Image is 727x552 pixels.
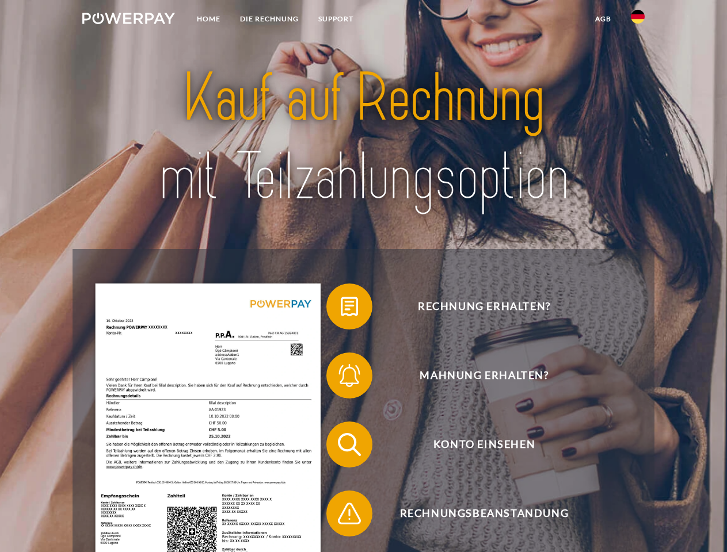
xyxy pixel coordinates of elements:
img: qb_warning.svg [335,499,364,528]
a: SUPPORT [309,9,363,29]
img: qb_search.svg [335,430,364,459]
button: Rechnung erhalten? [326,283,626,329]
button: Konto einsehen [326,421,626,467]
span: Konto einsehen [343,421,625,467]
img: logo-powerpay-white.svg [82,13,175,24]
img: de [631,10,645,24]
a: Home [187,9,230,29]
button: Mahnung erhalten? [326,352,626,398]
a: agb [585,9,621,29]
a: DIE RECHNUNG [230,9,309,29]
span: Rechnung erhalten? [343,283,625,329]
img: title-powerpay_de.svg [110,55,617,220]
img: qb_bill.svg [335,292,364,321]
span: Rechnungsbeanstandung [343,490,625,536]
button: Rechnungsbeanstandung [326,490,626,536]
span: Mahnung erhalten? [343,352,625,398]
img: qb_bell.svg [335,361,364,390]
